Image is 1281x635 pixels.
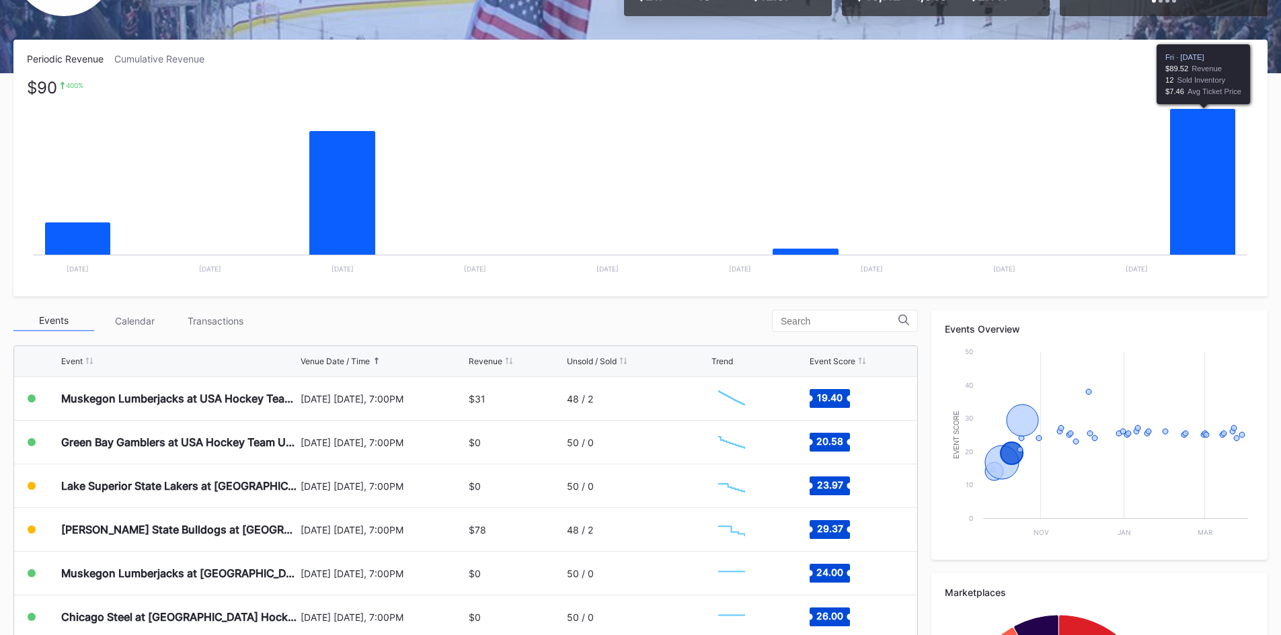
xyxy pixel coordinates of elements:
[711,469,752,503] svg: Chart title
[1126,265,1148,273] text: [DATE]
[816,523,843,534] text: 29.37
[711,382,752,415] svg: Chart title
[965,448,973,456] text: 20
[816,435,843,447] text: 20.58
[567,524,593,536] div: 48 / 2
[469,524,486,536] div: $78
[711,356,733,366] div: Trend
[816,566,843,578] text: 24.00
[301,568,466,579] div: [DATE] [DATE], 7:00PM
[567,393,593,405] div: 48 / 2
[61,435,297,449] div: Green Bay Gamblers at USA Hockey Team U-17
[861,265,883,273] text: [DATE]
[810,356,855,366] div: Event Score
[301,611,466,623] div: [DATE] [DATE], 7:00PM
[13,310,94,331] div: Events
[61,392,297,405] div: Muskegon Lumberjacks at USA Hockey Team U-17
[965,347,973,355] text: 50
[969,514,973,522] text: 0
[945,323,1254,335] div: Events Overview
[965,381,973,389] text: 40
[66,81,83,89] div: 400 %
[464,265,486,273] text: [DATE]
[332,265,354,273] text: [DATE]
[711,556,752,590] svg: Chart title
[469,480,481,492] div: $0
[301,524,466,536] div: [DATE] [DATE], 7:00PM
[61,356,83,366] div: Event
[469,393,486,405] div: $31
[993,265,1015,273] text: [DATE]
[596,265,619,273] text: [DATE]
[567,356,617,366] div: Unsold / Sold
[816,610,843,622] text: 26.00
[27,81,57,94] div: $90
[945,345,1254,546] svg: Chart title
[1034,528,1049,536] text: Nov
[966,480,973,489] text: 10
[469,568,481,579] div: $0
[301,393,466,405] div: [DATE] [DATE], 7:00PM
[61,610,297,624] div: Chicago Steel at [GEOGRAPHIC_DATA] Hockey NTDP U-18
[301,437,466,448] div: [DATE] [DATE], 7:00PM
[711,600,752,634] svg: Chart title
[1198,528,1213,536] text: Mar
[567,611,594,623] div: 50 / 0
[781,316,898,327] input: Search
[175,310,256,331] div: Transactions
[729,265,751,273] text: [DATE]
[61,523,297,536] div: [PERSON_NAME] State Bulldogs at [GEOGRAPHIC_DATA] Hockey NTDP U-18
[469,611,481,623] div: $0
[469,437,481,448] div: $0
[301,480,466,492] div: [DATE] [DATE], 7:00PM
[1118,528,1131,536] text: Jan
[301,356,370,366] div: Venue Date / Time
[67,265,89,273] text: [DATE]
[567,437,594,448] div: 50 / 0
[114,53,215,65] div: Cumulative Revenue
[61,479,297,493] div: Lake Superior State Lakers at [GEOGRAPHIC_DATA] Hockey NTDP U-18
[965,414,973,422] text: 30
[711,513,752,546] svg: Chart title
[469,356,502,366] div: Revenue
[816,479,843,491] text: 23.97
[567,480,594,492] div: 50 / 0
[61,566,297,580] div: Muskegon Lumberjacks at [GEOGRAPHIC_DATA] Hockey NTDP U-18
[94,310,175,331] div: Calendar
[817,392,843,403] text: 19.40
[945,587,1254,598] div: Marketplaces
[567,568,594,579] div: 50 / 0
[27,53,114,65] div: Periodic Revenue
[27,81,1254,283] svg: Chart title
[953,411,960,459] text: Event Score
[199,265,221,273] text: [DATE]
[711,425,752,459] svg: Chart title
